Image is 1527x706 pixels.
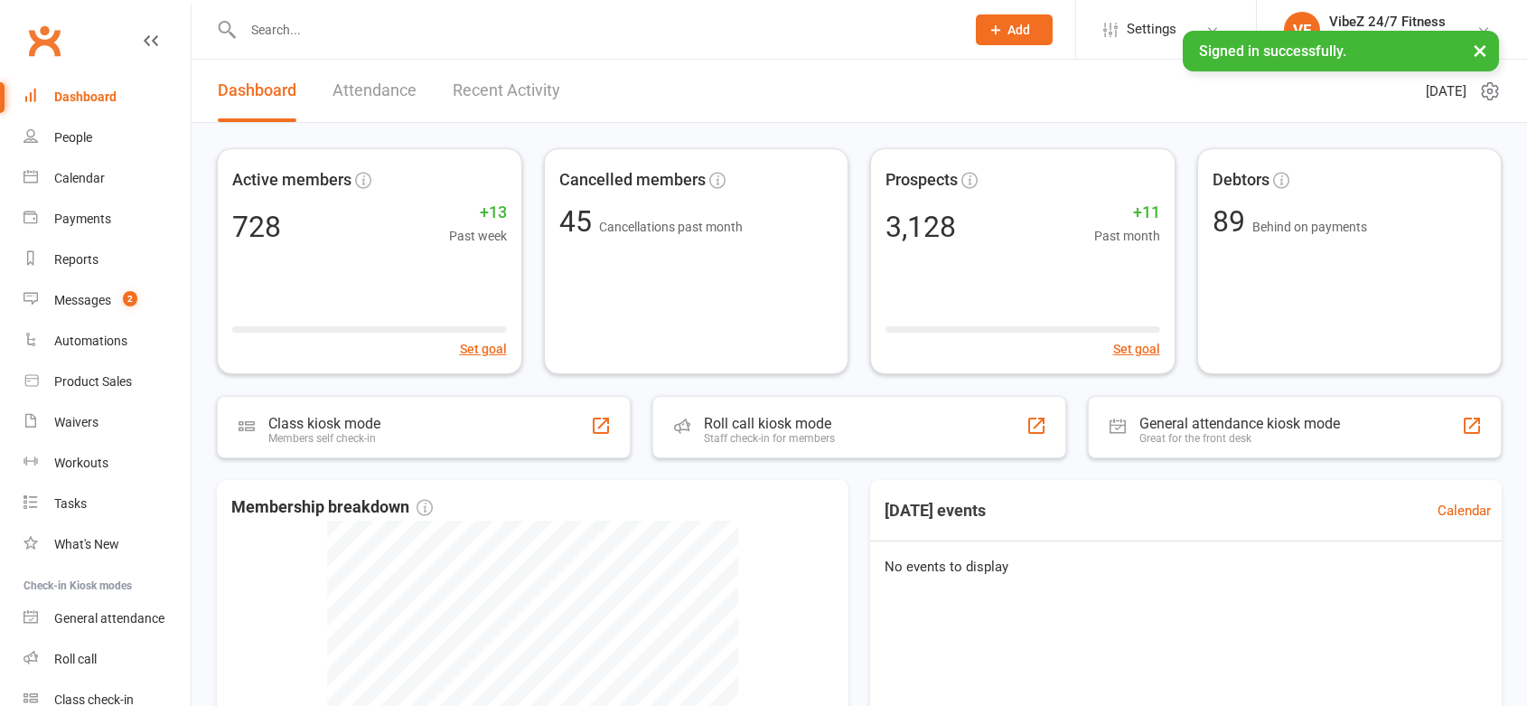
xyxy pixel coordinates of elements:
div: Reports [54,252,98,267]
div: Product Sales [54,374,132,389]
div: VibeZ 24/7 Fitness [1329,30,1446,46]
span: Active members [232,167,351,193]
a: Recent Activity [453,60,560,122]
div: People [54,130,92,145]
a: Clubworx [22,18,67,63]
div: General attendance kiosk mode [1139,415,1340,432]
button: Add [976,14,1053,45]
a: Reports [23,240,191,280]
button: Set goal [460,339,507,359]
span: Signed in successfully. [1199,42,1346,60]
span: 45 [559,204,599,239]
span: Debtors [1213,167,1269,193]
div: Messages [54,293,111,307]
div: General attendance [54,611,164,626]
div: Dashboard [54,89,117,104]
div: Waivers [54,415,98,429]
div: Workouts [54,456,108,470]
a: Messages 2 [23,280,191,321]
span: Settings [1127,9,1176,50]
div: What's New [54,537,119,551]
span: Cancellations past month [599,220,743,234]
div: Roll call kiosk mode [704,415,835,432]
a: Payments [23,199,191,240]
div: Tasks [54,496,87,511]
div: VF [1284,12,1320,48]
a: Automations [23,321,191,362]
a: What's New [23,524,191,565]
a: Workouts [23,443,191,484]
span: Behind on payments [1252,220,1367,234]
span: 89 [1213,204,1252,239]
div: Class kiosk mode [268,415,380,432]
span: +11 [1094,200,1160,226]
a: General attendance kiosk mode [23,598,191,639]
div: Roll call [54,652,97,666]
span: [DATE] [1426,80,1466,102]
a: Roll call [23,639,191,680]
a: Attendance [333,60,417,122]
h3: [DATE] events [870,494,1000,527]
span: 2 [123,291,137,306]
span: Add [1007,23,1030,37]
span: +13 [449,200,507,226]
div: Automations [54,334,127,348]
a: Dashboard [218,60,296,122]
a: Calendar [23,158,191,199]
button: Set goal [1113,339,1160,359]
span: Past week [449,226,507,246]
a: Tasks [23,484,191,524]
a: Product Sales [23,362,191,402]
div: Staff check-in for members [704,432,835,445]
div: 3,128 [885,212,956,241]
span: Cancelled members [559,167,706,193]
a: Calendar [1438,500,1491,522]
input: Search... [238,17,952,42]
a: Waivers [23,402,191,443]
div: Calendar [54,171,105,185]
button: × [1464,31,1496,70]
div: Payments [54,212,111,226]
span: Membership breakdown [231,494,433,521]
a: Dashboard [23,77,191,118]
div: Members self check-in [268,432,380,445]
a: People [23,118,191,158]
div: Great for the front desk [1139,432,1340,445]
span: Past month [1094,226,1160,246]
div: No events to display [863,541,1509,592]
div: VibeZ 24/7 Fitness [1329,14,1446,30]
span: Prospects [885,167,958,193]
div: 728 [232,212,281,241]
